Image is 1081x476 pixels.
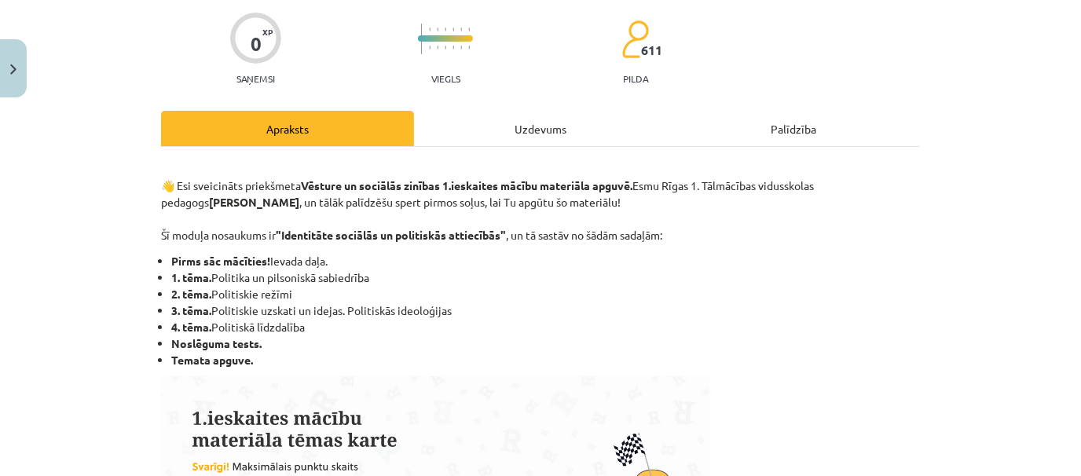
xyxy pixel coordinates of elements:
div: Palīdzība [667,111,920,146]
p: Viegls [431,73,460,84]
img: icon-short-line-57e1e144782c952c97e751825c79c345078a6d821885a25fce030b3d8c18986b.svg [445,46,446,49]
img: icon-short-line-57e1e144782c952c97e751825c79c345078a6d821885a25fce030b3d8c18986b.svg [445,27,446,31]
img: students-c634bb4e5e11cddfef0936a35e636f08e4e9abd3cc4e673bd6f9a4125e45ecb1.svg [621,20,649,59]
img: icon-short-line-57e1e144782c952c97e751825c79c345078a6d821885a25fce030b3d8c18986b.svg [460,27,462,31]
p: Saņemsi [230,73,281,84]
img: icon-short-line-57e1e144782c952c97e751825c79c345078a6d821885a25fce030b3d8c18986b.svg [453,27,454,31]
strong: "Identitāte sociālās un politiskās attiecībās" [276,228,506,242]
strong: 2. tēma. [171,287,211,301]
strong: [PERSON_NAME] [209,195,299,209]
p: pilda [623,73,648,84]
span: 611 [641,43,662,57]
img: icon-short-line-57e1e144782c952c97e751825c79c345078a6d821885a25fce030b3d8c18986b.svg [460,46,462,49]
li: Politiskā līdzdalība [171,319,920,335]
img: icon-short-line-57e1e144782c952c97e751825c79c345078a6d821885a25fce030b3d8c18986b.svg [437,27,438,31]
li: Politiskie režīmi [171,286,920,302]
img: icon-long-line-d9ea69661e0d244f92f715978eff75569469978d946b2353a9bb055b3ed8787d.svg [421,24,423,54]
div: Apraksts [161,111,414,146]
img: icon-short-line-57e1e144782c952c97e751825c79c345078a6d821885a25fce030b3d8c18986b.svg [437,46,438,49]
img: icon-short-line-57e1e144782c952c97e751825c79c345078a6d821885a25fce030b3d8c18986b.svg [468,27,470,31]
span: XP [262,27,273,36]
strong: 4. tēma. [171,320,211,334]
strong: Vēsture un sociālās zinības 1.ieskaites mācību materiāla apguvē. [301,178,632,192]
p: 👋 Esi sveicināts priekšmeta Esmu Rīgas 1. Tālmācības vidusskolas pedagogs , un tālāk palīdzēšu sp... [161,161,920,243]
img: icon-short-line-57e1e144782c952c97e751825c79c345078a6d821885a25fce030b3d8c18986b.svg [468,46,470,49]
div: 0 [251,33,262,55]
strong: Temata apguve. [171,353,253,367]
img: icon-short-line-57e1e144782c952c97e751825c79c345078a6d821885a25fce030b3d8c18986b.svg [429,27,431,31]
li: Ievada daļa. [171,253,920,269]
div: Uzdevums [414,111,667,146]
strong: Pirms sāc mācīties! [171,254,270,268]
img: icon-close-lesson-0947bae3869378f0d4975bcd49f059093ad1ed9edebbc8119c70593378902aed.svg [10,64,16,75]
strong: Noslēguma tests. [171,336,262,350]
strong: 1. tēma. [171,270,211,284]
img: icon-short-line-57e1e144782c952c97e751825c79c345078a6d821885a25fce030b3d8c18986b.svg [453,46,454,49]
img: icon-short-line-57e1e144782c952c97e751825c79c345078a6d821885a25fce030b3d8c18986b.svg [429,46,431,49]
li: Politiskie uzskati un idejas. Politiskās ideoloģijas [171,302,920,319]
strong: 3. tēma. [171,303,211,317]
li: Politika un pilsoniskā sabiedrība [171,269,920,286]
